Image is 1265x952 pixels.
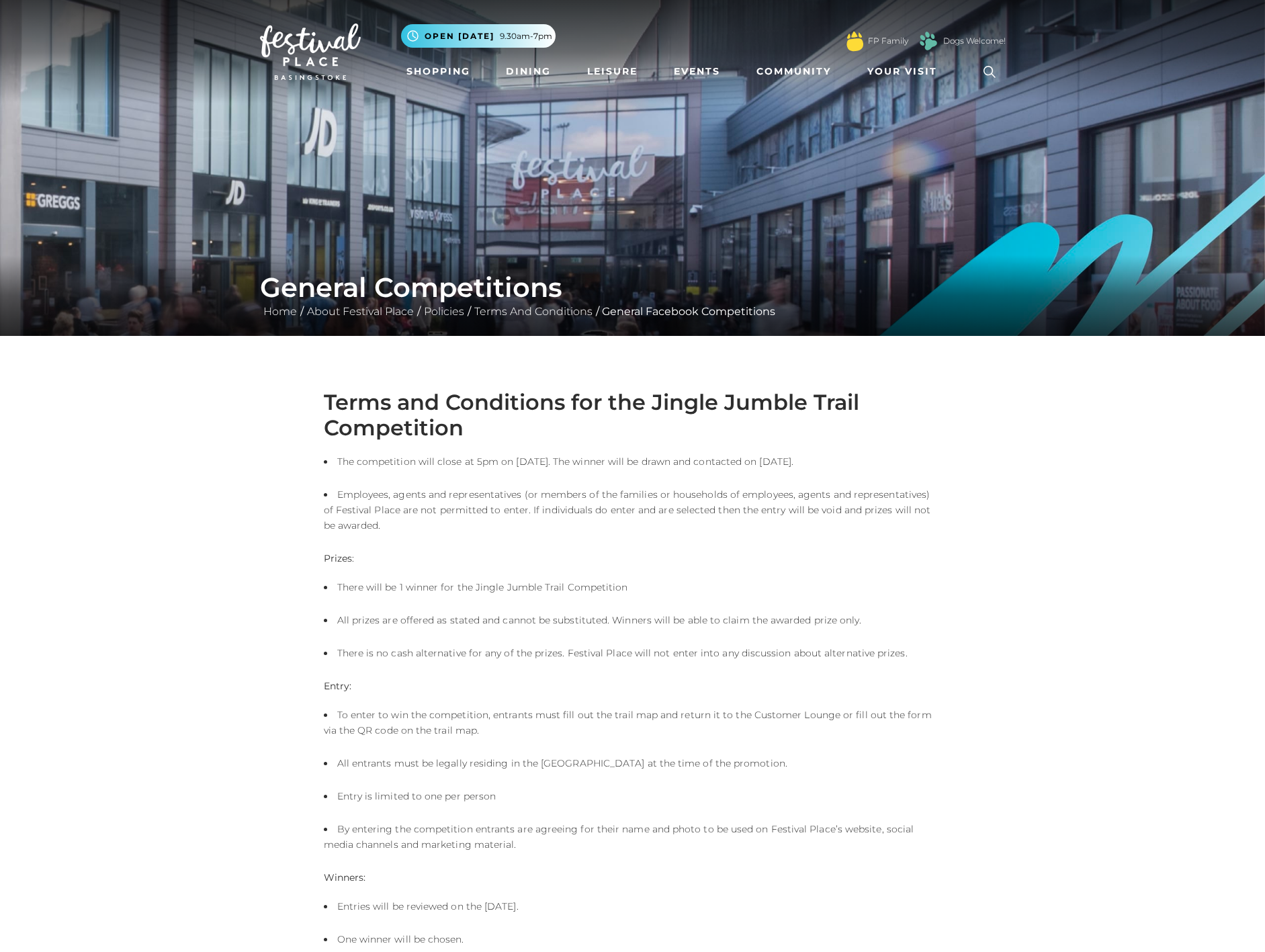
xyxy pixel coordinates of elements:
[401,59,476,84] a: Shopping
[582,59,643,84] a: Leisure
[324,899,942,914] li: Entries will be reviewed on the [DATE].
[401,24,556,48] button: Open [DATE] 9.30am-7pm
[867,64,937,79] span: Your Visit
[500,59,556,84] a: Dining
[324,707,942,738] li: To enter to win the competition, entrants must fill out the trail map and return it to the Custom...
[260,24,361,80] img: Festival Place Logo
[324,756,942,771] li: All entrants must be legally residing in the [GEOGRAPHIC_DATA] at the time of the promotion.
[425,30,494,42] span: Open [DATE]
[324,646,942,661] li: There is no cash alternative for any of the prizes. Festival Place will not enter into any discus...
[260,305,300,318] a: Home
[324,580,942,595] li: There will be 1 winner for the Jingle Jumble Trail Competition
[868,35,908,47] a: FP Family
[862,59,949,84] a: Your Visit
[751,59,836,84] a: Community
[668,59,726,84] a: Events
[471,305,596,318] a: Terms And Conditions
[324,871,366,883] strong: Winners:
[324,789,942,804] li: Entry is limited to one per person
[260,271,1006,304] h1: General Competitions
[324,390,942,441] h2: Terms and Conditions for the Jingle Jumble Trail Competition
[324,680,351,692] strong: Entry:
[324,487,942,533] li: Employees, agents and representatives (or members of the families or households of employees, age...
[943,35,1006,47] a: Dogs Welcome!
[500,30,552,42] span: 9.30am-7pm
[304,305,417,318] a: About Festival Place
[324,552,352,564] strong: Prizes
[324,932,942,947] li: One winner will be chosen.
[324,822,942,853] li: By entering the competition entrants are agreeing for their name and photo to be used on Festival...
[324,551,942,566] p: :
[324,613,942,628] li: All prizes are offered as stated and cannot be substituted. Winners will be able to claim the awa...
[324,454,942,470] li: The competition will close at 5pm on [DATE]. The winner will be drawn and contacted on [DATE].
[421,305,468,318] a: Policies
[250,271,1016,320] div: / / / / General Facebook Competitions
